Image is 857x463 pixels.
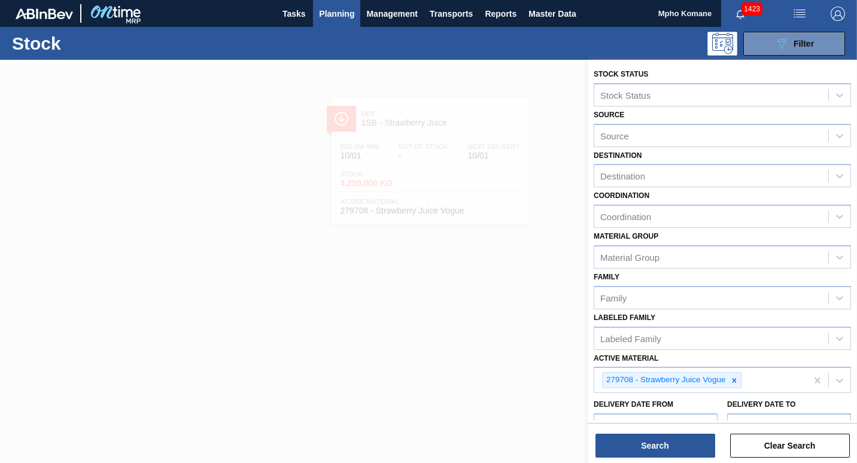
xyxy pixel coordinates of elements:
label: Delivery Date to [727,400,795,409]
div: Destination [600,171,645,181]
div: Programming: no user selected [707,32,737,56]
label: Stock Status [594,70,648,78]
div: Source [600,130,629,141]
label: Source [594,111,624,119]
span: Transports [430,7,473,21]
label: Destination [594,151,642,160]
img: Logout [831,7,845,21]
input: mm/dd/yyyy [727,413,851,437]
label: Coordination [594,191,649,200]
div: Labeled Family [600,333,661,343]
span: Reports [485,7,516,21]
input: mm/dd/yyyy [594,413,718,437]
h1: Stock [12,36,181,50]
div: Material Group [600,252,660,262]
span: 1423 [741,2,762,16]
div: 279708 - Strawberry Juice Vogue [603,373,728,388]
button: Notifications [721,5,759,22]
span: Master Data [528,7,576,21]
label: Labeled Family [594,313,655,322]
span: Planning [319,7,354,21]
div: Stock Status [600,90,651,100]
button: Filter [743,32,845,56]
label: Material Group [594,232,658,240]
div: Coordination [600,212,651,222]
label: Delivery Date from [594,400,673,409]
img: TNhmsLtSVTkK8tSr43FrP2fwEKptu5GPRR3wAAAABJRU5ErkJggg== [16,8,73,19]
label: Family [594,273,619,281]
label: Active Material [594,354,658,363]
span: Management [366,7,418,21]
span: Filter [794,39,814,48]
span: Tasks [281,7,307,21]
div: Family [600,293,627,303]
img: userActions [792,7,807,21]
